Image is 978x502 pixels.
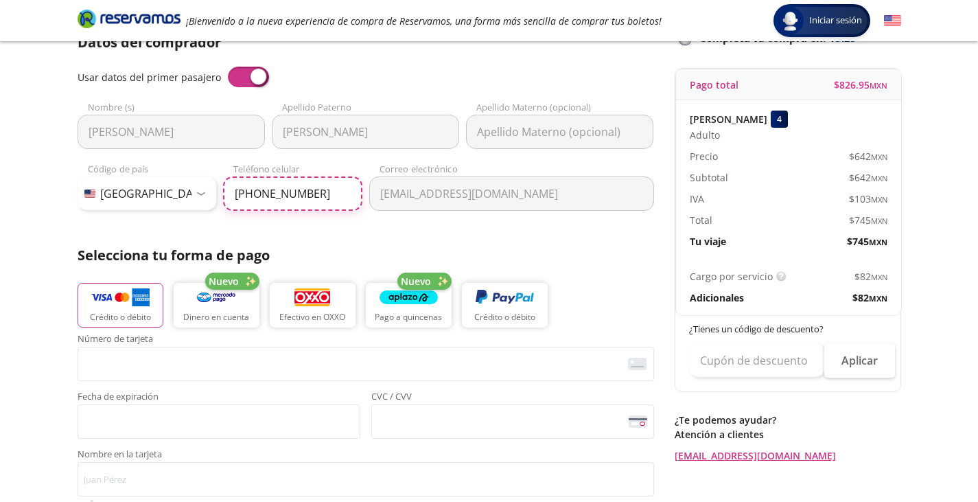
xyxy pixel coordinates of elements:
span: $ 745 [849,213,887,227]
i: Brand Logo [78,8,181,29]
span: $ 82 [854,269,887,284]
input: Cupón de descuento [689,343,824,378]
span: Nombre en la tarjeta [78,450,654,462]
span: Usar datos del primer pasajero [78,71,221,84]
p: Crédito o débito [90,311,151,323]
button: Pago a quincenas [366,283,452,328]
small: MXN [869,293,887,304]
p: Precio [690,149,718,163]
small: MXN [871,194,887,205]
input: Correo electrónico [369,176,654,211]
p: Selecciona tu forma de pago [78,245,654,266]
small: MXN [870,80,887,91]
p: ¿Te podemos ayudar? [675,413,901,427]
img: card [628,358,647,370]
small: MXN [871,152,887,162]
img: US [84,190,95,198]
span: $ 745 [847,234,887,249]
button: Crédito o débito [78,283,163,328]
p: Cargo por servicio [690,269,773,284]
span: Adulto [690,128,720,142]
a: Brand Logo [78,8,181,33]
iframe: Iframe del código de seguridad de la tarjeta asegurada [377,409,648,435]
input: Apellido Materno (opcional) [466,115,653,149]
p: Atención a clientes [675,427,901,442]
span: $ 82 [852,290,887,305]
p: Adicionales [690,290,744,305]
small: MXN [871,272,887,282]
iframe: Iframe del número de tarjeta asegurada [84,351,648,377]
p: Total [690,213,712,227]
p: Efectivo en OXXO [279,311,345,323]
a: [EMAIL_ADDRESS][DOMAIN_NAME] [675,448,901,463]
button: Aplicar [824,343,895,378]
small: MXN [871,173,887,183]
span: $ 826.95 [834,78,887,92]
span: Nuevo [401,274,431,288]
span: Número de tarjeta [78,334,654,347]
iframe: Iframe de la fecha de caducidad de la tarjeta asegurada [84,409,354,435]
p: Datos del comprador [78,32,654,53]
button: English [884,12,901,30]
p: Subtotal [690,170,728,185]
span: Iniciar sesión [804,14,868,27]
span: CVC / CVV [371,392,654,404]
p: [PERSON_NAME] [690,112,767,126]
button: Dinero en cuenta [174,283,259,328]
div: 4 [771,111,788,128]
small: MXN [871,216,887,226]
p: Dinero en cuenta [183,311,249,323]
p: Crédito o débito [474,311,535,323]
p: IVA [690,192,704,206]
em: ¡Bienvenido a la nueva experiencia de compra de Reservamos, una forma más sencilla de comprar tus... [186,14,662,27]
span: Fecha de expiración [78,392,360,404]
button: Crédito o débito [462,283,548,328]
input: Apellido Paterno [272,115,459,149]
span: $ 642 [849,170,887,185]
span: $ 103 [849,192,887,206]
input: Teléfono celular [223,176,362,211]
p: ¿Tienes un código de descuento? [689,323,888,336]
span: $ 642 [849,149,887,163]
small: MXN [869,237,887,247]
input: Nombre en la tarjeta [78,462,654,497]
p: Tu viaje [690,234,726,249]
p: Pago a quincenas [375,311,442,323]
span: Nuevo [209,274,239,288]
p: Pago total [690,78,738,92]
input: Nombre (s) [78,115,265,149]
button: Efectivo en OXXO [270,283,356,328]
